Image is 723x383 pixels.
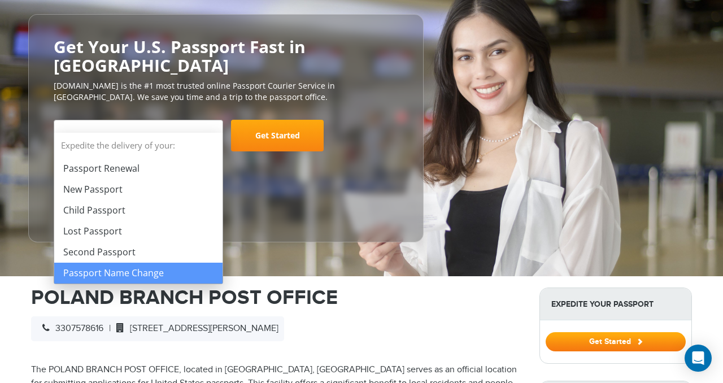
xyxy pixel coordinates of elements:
li: Passport Name Change [54,263,223,284]
span: [STREET_ADDRESS][PERSON_NAME] [111,323,278,334]
a: Get Started [231,120,324,151]
h1: POLAND BRANCH POST OFFICE [31,288,522,308]
span: Select Your Service [63,124,211,156]
p: [DOMAIN_NAME] is the #1 most trusted online Passport Courier Service in [GEOGRAPHIC_DATA]. We sav... [54,80,398,103]
button: Get Started [546,332,686,351]
li: Second Passport [54,242,223,263]
strong: Expedite the delivery of your: [54,133,223,158]
span: Select Your Service [63,130,153,143]
span: Select Your Service [54,120,223,151]
li: Child Passport [54,200,223,221]
strong: Expedite Your Passport [540,288,691,320]
span: Starting at $199 + government fees [54,157,398,168]
div: Open Intercom Messenger [685,345,712,372]
a: Get Started [546,337,686,346]
span: 3307578616 [37,323,103,334]
h2: Get Your U.S. Passport Fast in [GEOGRAPHIC_DATA] [54,37,398,75]
li: Passport Renewal [54,158,223,179]
li: New Passport [54,179,223,200]
li: Lost Passport [54,221,223,242]
div: | [31,316,284,341]
li: Expedite the delivery of your: [54,133,223,284]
